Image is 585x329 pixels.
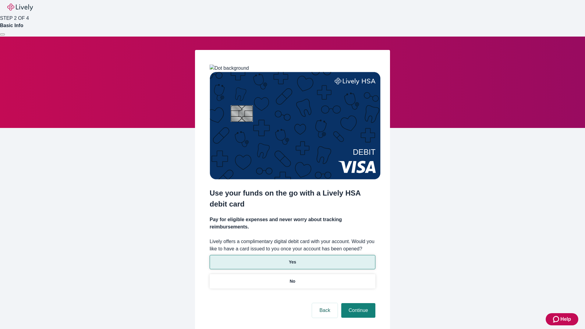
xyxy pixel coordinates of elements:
[210,216,375,231] h4: Pay for eligible expenses and never worry about tracking reimbursements.
[341,303,375,318] button: Continue
[312,303,338,318] button: Back
[290,278,296,285] p: No
[560,316,571,323] span: Help
[210,65,249,72] img: Dot background
[546,313,578,325] button: Zendesk support iconHelp
[210,238,375,253] label: Lively offers a complimentary digital debit card with your account. Would you like to have a card...
[7,4,33,11] img: Lively
[210,72,381,179] img: Debit card
[210,255,375,269] button: Yes
[210,274,375,288] button: No
[553,316,560,323] svg: Zendesk support icon
[210,188,375,210] h2: Use your funds on the go with a Lively HSA debit card
[289,259,296,265] p: Yes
